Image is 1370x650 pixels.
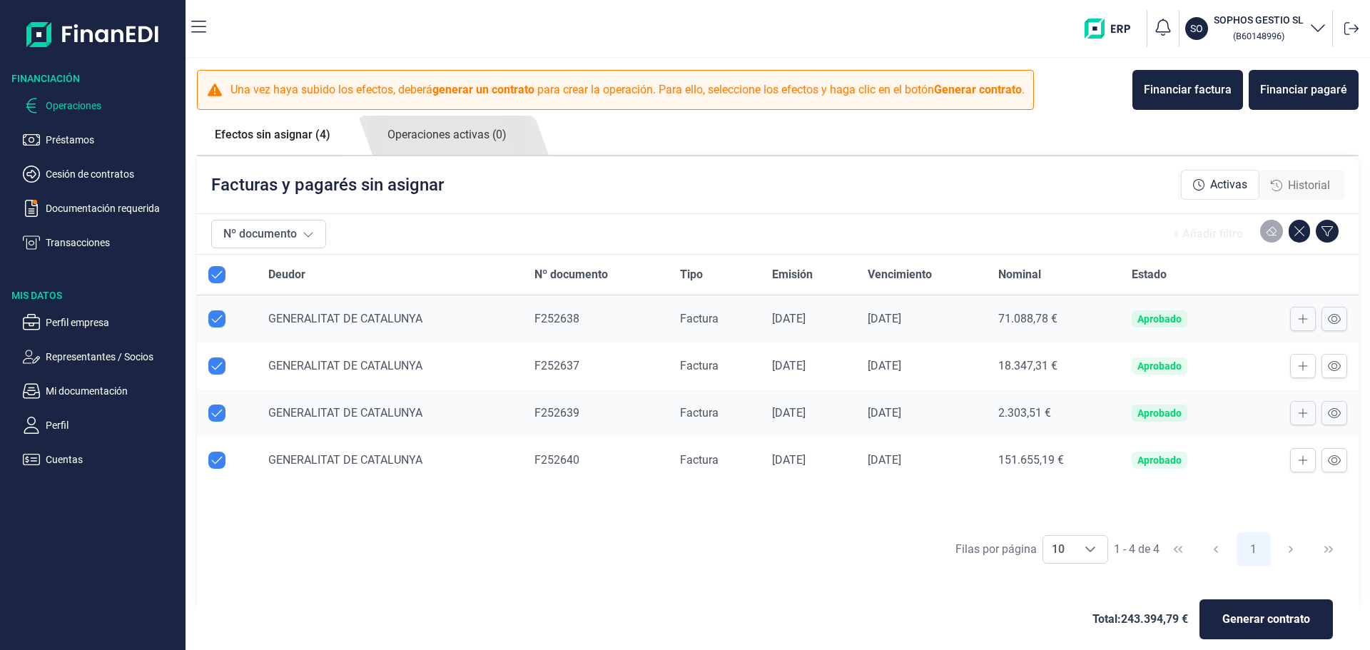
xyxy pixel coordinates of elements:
button: Financiar factura [1132,70,1243,110]
p: Cesión de contratos [46,166,180,183]
button: Préstamos [23,131,180,148]
span: Generar contrato [1222,611,1310,628]
div: [DATE] [772,312,845,326]
button: Cuentas [23,451,180,468]
p: Facturas y pagarés sin asignar [211,173,444,196]
button: Cesión de contratos [23,166,180,183]
span: F252637 [534,359,579,372]
div: [DATE] [772,453,845,467]
p: Transacciones [46,234,180,251]
div: [DATE] [772,406,845,420]
img: erp [1085,19,1141,39]
div: Financiar factura [1144,81,1232,98]
b: generar un contrato [432,83,534,96]
div: Historial [1259,171,1341,200]
div: Row Unselected null [208,405,225,422]
div: Aprobado [1137,407,1182,419]
a: Operaciones activas (0) [370,116,524,155]
button: Documentación requerida [23,200,180,217]
p: Representantes / Socios [46,348,180,365]
button: Previous Page [1199,532,1233,567]
span: Nominal [998,266,1041,283]
span: Deudor [268,266,305,283]
h3: SOPHOS GESTIO SL [1214,13,1304,27]
button: Representantes / Socios [23,348,180,365]
span: 1 - 4 de 4 [1114,544,1160,555]
span: GENERALITAT DE CATALUNYA [268,406,422,420]
span: 10 [1043,536,1073,563]
span: Emisión [772,266,813,283]
span: Vencimiento [868,266,932,283]
div: Choose [1073,536,1107,563]
p: Una vez haya subido los efectos, deberá para crear la operación. Para ello, seleccione los efecto... [230,81,1025,98]
span: F252638 [534,312,579,325]
div: Aprobado [1137,313,1182,325]
button: Page 1 [1237,532,1271,567]
p: Préstamos [46,131,180,148]
button: Next Page [1274,532,1308,567]
span: Estado [1132,266,1167,283]
span: Activas [1210,176,1247,193]
div: 2.303,51 € [998,406,1109,420]
p: Operaciones [46,97,180,114]
button: Financiar pagaré [1249,70,1359,110]
div: Row Unselected null [208,357,225,375]
div: [DATE] [868,312,976,326]
button: Generar contrato [1199,599,1333,639]
div: [DATE] [868,453,976,467]
span: F252639 [534,406,579,420]
button: SOSOPHOS GESTIO SL (B60148996) [1185,13,1326,44]
div: All items selected [208,266,225,283]
span: Nº documento [534,266,608,283]
img: Logo de aplicación [26,11,160,57]
span: Tipo [680,266,703,283]
button: Last Page [1311,532,1346,567]
div: Aprobado [1137,360,1182,372]
span: GENERALITAT DE CATALUNYA [268,312,422,325]
div: Aprobado [1137,455,1182,466]
button: Transacciones [23,234,180,251]
div: Filas por página [955,541,1037,558]
div: [DATE] [868,359,976,373]
p: Documentación requerida [46,200,180,217]
span: Historial [1288,177,1330,194]
span: Total: 243.394,79 € [1092,611,1188,628]
span: F252640 [534,453,579,467]
span: GENERALITAT DE CATALUNYA [268,453,422,467]
p: Perfil [46,417,180,434]
span: Factura [680,312,719,325]
div: Row Unselected null [208,310,225,327]
button: First Page [1161,532,1195,567]
div: 151.655,19 € [998,453,1109,467]
b: Generar contrato [934,83,1022,96]
small: Copiar cif [1233,31,1284,41]
div: Financiar pagaré [1260,81,1347,98]
div: Activas [1181,170,1259,200]
span: GENERALITAT DE CATALUNYA [268,359,422,372]
div: 18.347,31 € [998,359,1109,373]
button: Operaciones [23,97,180,114]
span: Factura [680,453,719,467]
p: SO [1190,21,1203,36]
button: Perfil empresa [23,314,180,331]
div: Row Unselected null [208,452,225,469]
div: 71.088,78 € [998,312,1109,326]
p: Perfil empresa [46,314,180,331]
a: Efectos sin asignar (4) [197,116,348,154]
div: [DATE] [868,406,976,420]
p: Mi documentación [46,382,180,400]
div: [DATE] [772,359,845,373]
button: Perfil [23,417,180,434]
p: Cuentas [46,451,180,468]
span: Factura [680,406,719,420]
span: Factura [680,359,719,372]
button: Mi documentación [23,382,180,400]
button: Nº documento [211,220,326,248]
